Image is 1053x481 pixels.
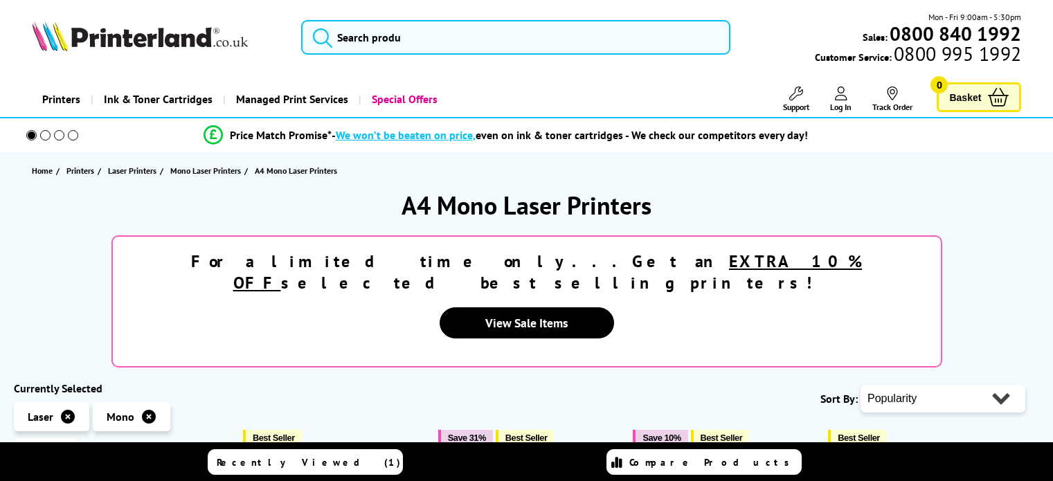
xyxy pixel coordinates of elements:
[830,102,852,112] span: Log In
[505,433,548,443] span: Best Seller
[230,128,332,142] span: Price Match Promise*
[32,82,91,117] a: Printers
[448,433,486,443] span: Save 31%
[828,430,887,446] button: Best Seller
[108,163,156,178] span: Laser Printers
[108,163,160,178] a: Laser Printers
[170,163,241,178] span: Mono Laser Printers
[629,456,797,469] span: Compare Products
[208,449,403,475] a: Recently Viewed (1)
[888,27,1021,40] a: 0800 840 1992
[32,21,248,51] img: Printerland Logo
[223,82,359,117] a: Managed Print Services
[838,433,880,443] span: Best Seller
[7,123,1005,147] li: modal_Promise
[14,189,1039,221] h1: A4 Mono Laser Printers
[783,87,809,112] a: Support
[332,128,808,142] div: - even on ink & toner cartridges - We check our competitors every day!
[815,47,1021,64] span: Customer Service:
[949,88,981,107] span: Basket
[32,21,284,54] a: Printerland Logo
[28,410,53,424] span: Laser
[783,102,809,112] span: Support
[496,430,555,446] button: Best Seller
[890,21,1021,46] b: 0800 840 1992
[642,433,681,443] span: Save 10%
[820,392,858,406] span: Sort By:
[937,82,1021,112] a: Basket 0
[863,30,888,44] span: Sales:
[872,87,912,112] a: Track Order
[217,456,401,469] span: Recently Viewed (1)
[170,163,244,178] a: Mono Laser Printers
[301,20,730,55] input: Search produ
[438,430,493,446] button: Save 31%
[336,128,476,142] span: We won’t be beaten on price,
[440,307,614,338] a: View Sale Items
[66,163,98,178] a: Printers
[359,82,448,117] a: Special Offers
[253,433,295,443] span: Best Seller
[691,430,750,446] button: Best Seller
[930,76,948,93] span: 0
[243,430,302,446] button: Best Seller
[633,430,687,446] button: Save 10%
[701,433,743,443] span: Best Seller
[892,47,1021,60] span: 0800 995 1992
[91,82,223,117] a: Ink & Toner Cartridges
[928,10,1021,24] span: Mon - Fri 9:00am - 5:30pm
[66,163,94,178] span: Printers
[233,251,863,293] u: EXTRA 10% OFF
[191,251,862,293] strong: For a limited time only...Get an selected best selling printers!
[104,82,213,117] span: Ink & Toner Cartridges
[830,87,852,112] a: Log In
[255,165,337,176] span: A4 Mono Laser Printers
[606,449,802,475] a: Compare Products
[14,381,229,395] div: Currently Selected
[32,163,56,178] a: Home
[107,410,134,424] span: Mono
